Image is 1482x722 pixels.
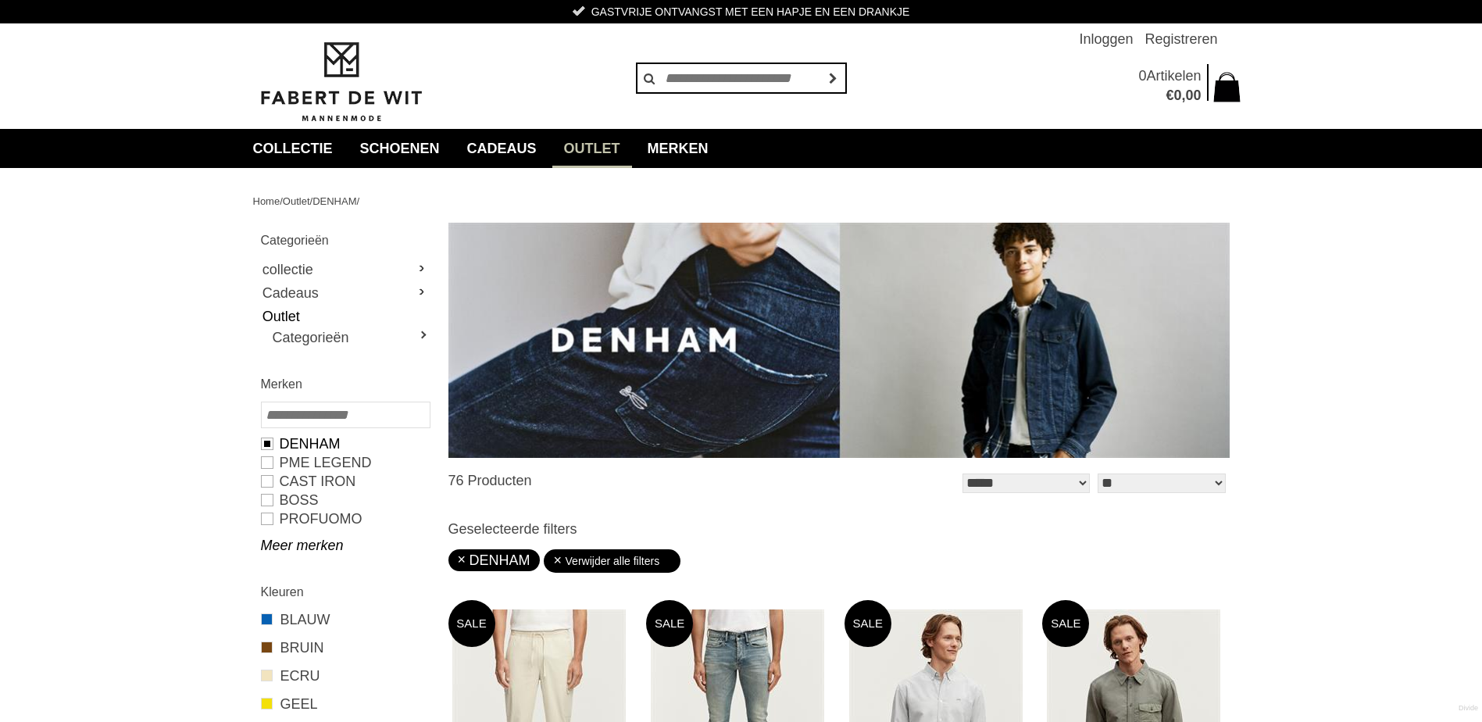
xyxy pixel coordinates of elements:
a: DENHAM [312,195,356,207]
span: 76 Producten [448,473,532,488]
a: ECRU [261,666,429,686]
h3: Geselecteerde filters [448,520,1230,538]
span: 00 [1185,88,1201,103]
a: CAST IRON [261,472,429,491]
a: Merken [636,129,720,168]
span: , [1181,88,1185,103]
a: collectie [261,258,429,281]
h2: Categorieën [261,231,429,250]
span: / [356,195,359,207]
a: Home [253,195,280,207]
a: Verwijder alle filters [553,549,672,573]
span: / [310,195,313,207]
a: Registreren [1145,23,1217,55]
a: Divide [1459,699,1478,718]
a: Cadeaus [455,129,548,168]
a: BRUIN [261,638,429,658]
a: PROFUOMO [261,509,429,528]
a: BOSS [261,491,429,509]
img: DENHAM [448,223,1230,458]
a: DENHAM [261,434,429,453]
h2: Kleuren [261,582,429,602]
a: Cadeaus [261,281,429,305]
a: DENHAM [458,552,530,568]
a: Inloggen [1079,23,1133,55]
a: Categorieën [273,328,429,347]
span: / [280,195,283,207]
a: GEEL [261,694,429,714]
a: Outlet [283,195,310,207]
a: PME LEGEND [261,453,429,472]
a: BLAUW [261,609,429,630]
a: Outlet [261,305,429,328]
span: € [1166,88,1173,103]
span: 0 [1138,68,1146,84]
span: 0 [1173,88,1181,103]
a: Schoenen [348,129,452,168]
span: Artikelen [1146,68,1201,84]
a: collectie [241,129,345,168]
h2: Merken [261,374,429,394]
a: Meer merken [261,536,429,555]
img: Fabert de Wit [253,40,429,124]
a: Outlet [552,129,632,168]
